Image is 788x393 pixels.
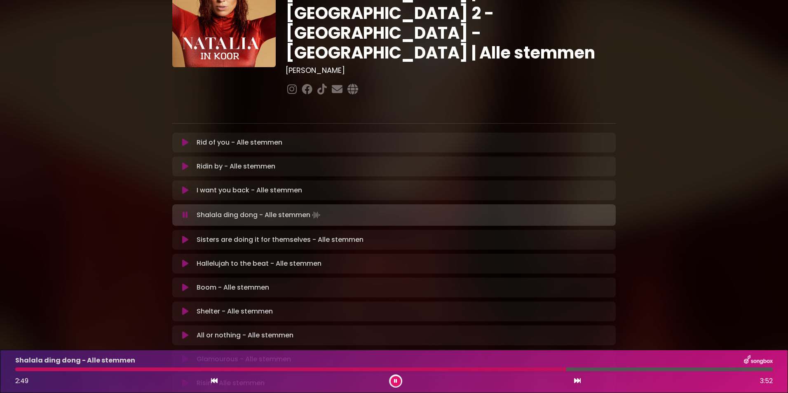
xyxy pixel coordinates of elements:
p: Shalala ding dong - Alle stemmen [197,209,322,221]
img: songbox-logo-white.png [744,355,773,366]
p: Hallelujah to the beat - Alle stemmen [197,259,321,269]
p: I want you back - Alle stemmen [197,185,302,195]
span: 2:49 [15,376,28,386]
p: Sisters are doing it for themselves - Alle stemmen [197,235,364,245]
p: Shelter - Alle stemmen [197,306,273,316]
img: waveform4.gif [310,209,322,221]
span: 3:52 [760,376,773,386]
p: Boom - Alle stemmen [197,283,269,292]
p: Ridin by - Alle stemmen [197,161,275,171]
p: Rid of you - Alle stemmen [197,138,282,147]
p: Shalala ding dong - Alle stemmen [15,356,135,365]
h3: [PERSON_NAME] [286,66,616,75]
p: All or nothing - Alle stemmen [197,330,293,340]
